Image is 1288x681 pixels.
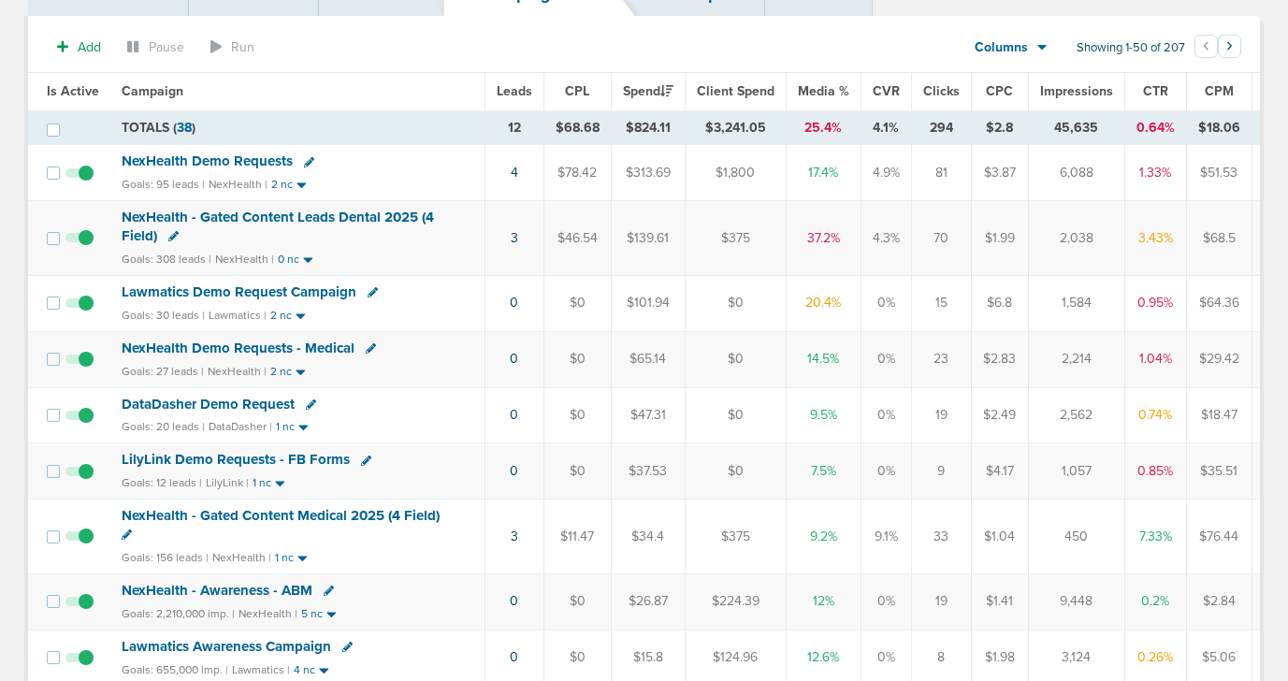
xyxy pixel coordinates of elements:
td: $0 [543,331,611,387]
td: 450 [1028,500,1124,573]
span: CPC [986,83,1013,99]
span: Add [78,39,101,55]
td: 7.33% [1124,500,1186,573]
span: NexHealth - Awareness - ABM [122,582,312,599]
td: $3.87 [971,145,1028,201]
td: $78.42 [543,145,611,201]
td: 1.33% [1124,145,1186,201]
small: 5 nc [301,607,323,621]
td: TOTALS ( ) [110,110,485,145]
a: 0 [510,463,518,479]
td: 4.1% [861,110,911,145]
td: $46.54 [543,201,611,275]
td: 9,448 [1028,573,1124,630]
td: 9.1% [861,500,911,573]
small: Goals: 20 leads | [122,420,205,434]
td: $68.5 [1186,201,1252,275]
td: $0 [543,443,611,500]
td: 2,562 [1028,387,1124,443]
td: $1,800 [685,145,786,201]
td: 23 [911,331,971,387]
td: $65.14 [611,331,685,387]
td: 0% [861,443,911,500]
small: 1 nc [275,551,294,565]
td: $139.61 [611,201,685,275]
td: 7.5% [786,443,861,500]
td: 4.9% [861,145,911,201]
small: Goals: 30 leads | [122,309,205,323]
a: 0 [510,351,518,367]
a: 0 [510,295,518,311]
td: $6.8 [971,275,1028,331]
small: LilyLink | [206,476,249,489]
span: Leads [497,83,532,99]
td: 1,057 [1028,443,1124,500]
td: $11.47 [543,500,611,573]
td: $2.84 [1186,573,1252,630]
small: 1 nc [276,420,295,434]
td: 45,635 [1028,110,1124,145]
span: Media % [798,83,849,99]
button: Go to next page [1218,35,1241,58]
td: 19 [911,573,971,630]
td: 0.74% [1124,387,1186,443]
td: $0 [685,387,786,443]
span: DataDasher Demo Request [122,396,295,413]
td: 12 [485,110,543,145]
a: 0 [510,593,518,609]
a: 3 [511,230,518,246]
td: 0.2% [1124,573,1186,630]
small: 1 nc [253,476,271,490]
small: NexHealth | [215,253,274,266]
small: Goals: 308 leads | [122,253,211,267]
span: NexHealth - Gated Content Medical 2025 (4 Field) [122,507,440,524]
td: $2.83 [971,331,1028,387]
td: $18.47 [1186,387,1252,443]
small: Goals: 95 leads | [122,178,205,192]
td: $47.31 [611,387,685,443]
td: $37.53 [611,443,685,500]
span: Lawmatics Demo Request Campaign [122,283,356,300]
a: 0 [510,407,518,423]
td: $0 [685,331,786,387]
td: $2.49 [971,387,1028,443]
td: $224.39 [685,573,786,630]
td: 2,214 [1028,331,1124,387]
td: $0 [543,275,611,331]
span: Client Spend [697,83,774,99]
small: 4 nc [294,663,315,677]
td: $0 [685,443,786,500]
span: CVR [873,83,900,99]
span: Spend [623,83,673,99]
td: 1,584 [1028,275,1124,331]
td: 15 [911,275,971,331]
td: $76.44 [1186,500,1252,573]
td: $35.51 [1186,443,1252,500]
td: $0 [685,275,786,331]
span: Clicks [923,83,960,99]
ul: Pagination [1194,37,1241,60]
td: 0% [861,275,911,331]
a: 4 [511,165,518,181]
span: CPM [1205,83,1234,99]
span: Campaign [122,83,183,99]
td: $1.41 [971,573,1028,630]
td: 0% [861,573,911,630]
span: Lawmatics Awareness Campaign [122,638,331,655]
a: 3 [511,529,518,544]
td: 37.2% [786,201,861,275]
td: $29.42 [1186,331,1252,387]
small: DataDasher | [209,420,272,433]
td: $64.36 [1186,275,1252,331]
td: $18.06 [1186,110,1252,145]
td: 20.4% [786,275,861,331]
td: 2,038 [1028,201,1124,275]
span: CPL [565,83,589,99]
td: 9.5% [786,387,861,443]
span: CTR [1143,83,1168,99]
small: NexHealth | [208,365,267,378]
span: Showing 1-50 of 207 [1077,40,1185,56]
td: 0% [861,331,911,387]
td: $1.99 [971,201,1028,275]
td: 0.85% [1124,443,1186,500]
